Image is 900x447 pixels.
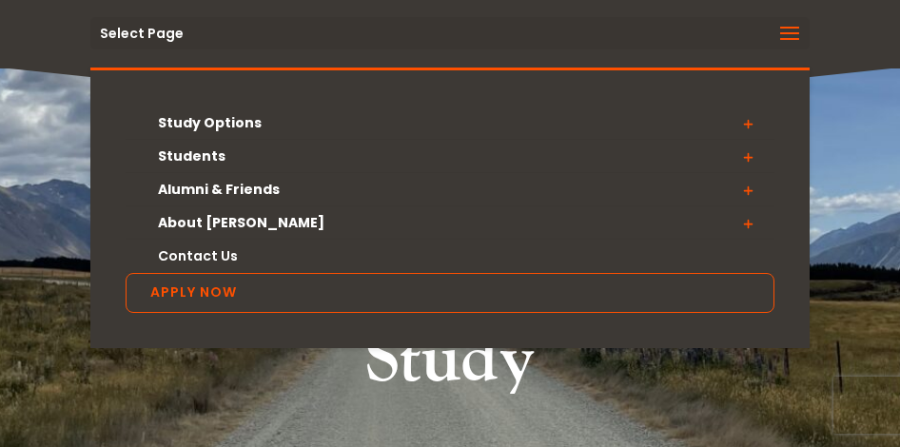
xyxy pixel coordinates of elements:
a: Alumni & Friends [126,173,773,206]
a: Study Options [126,107,773,140]
h1: Study [93,316,807,415]
a: About [PERSON_NAME] [126,206,773,240]
span: Select Page [100,27,184,40]
a: Students [126,140,773,173]
a: Contact Us [126,240,773,273]
a: Apply Now [126,273,773,313]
